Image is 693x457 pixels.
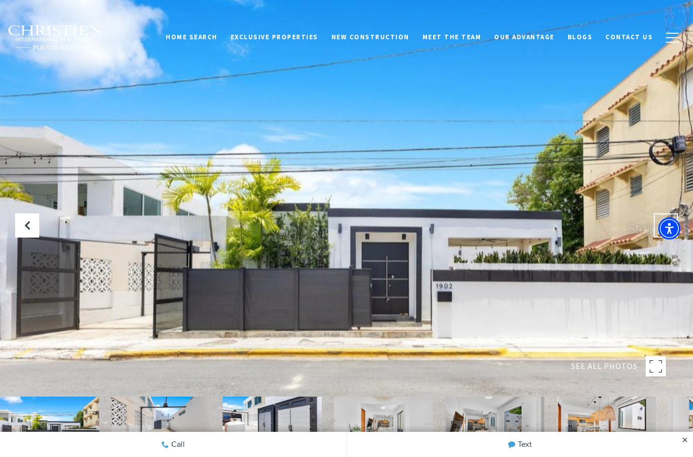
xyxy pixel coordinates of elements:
[331,33,409,41] span: New Construction
[159,28,224,47] a: Home Search
[223,397,322,451] img: 1902 CALLE CACIQUE
[658,217,680,240] div: Accessibility Menu
[15,213,39,238] button: Previous Slide
[325,28,416,47] a: New Construction
[659,23,685,52] button: button
[494,33,555,41] span: Our Advantage
[445,397,544,451] img: 1902 CALLE CACIQUE
[416,28,488,47] a: Meet the Team
[568,33,593,41] span: Blogs
[334,397,433,451] img: 1902 CALLE CACIQUE
[224,28,325,47] a: Exclusive Properties
[488,28,561,47] a: Our Advantage
[605,33,653,41] span: Contact Us
[561,28,599,47] a: Blogs
[557,397,656,451] img: 1902 CALLE CACIQUE
[8,25,101,51] img: Christie's International Real Estate black text logo
[111,397,211,451] img: 1902 CALLE CACIQUE
[231,33,318,41] span: Exclusive Properties
[571,360,638,373] span: SEE ALL PHOTOS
